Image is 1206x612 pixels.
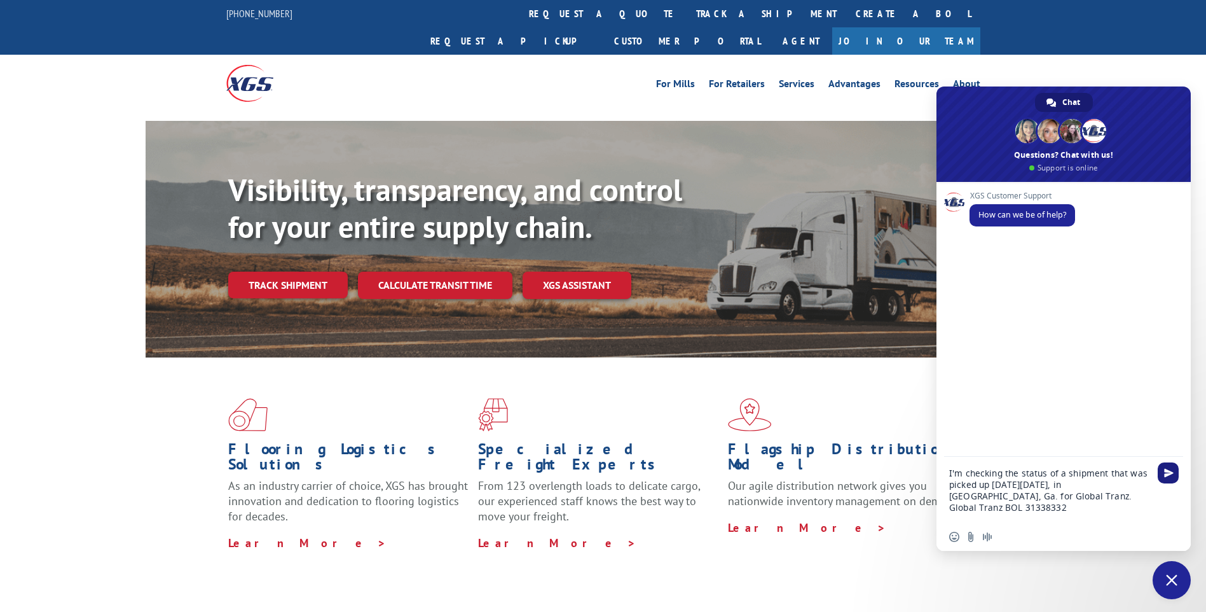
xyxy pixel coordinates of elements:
[779,79,814,93] a: Services
[1153,561,1191,599] a: Close chat
[1035,93,1093,112] a: Chat
[949,457,1153,523] textarea: Compose your message...
[656,79,695,93] a: For Mills
[949,532,959,542] span: Insert an emoji
[478,478,718,535] p: From 123 overlength loads to delicate cargo, our experienced staff knows the best way to move you...
[478,442,718,478] h1: Specialized Freight Experts
[828,79,881,93] a: Advantages
[709,79,765,93] a: For Retailers
[228,442,469,478] h1: Flooring Logistics Solutions
[970,191,1075,200] span: XGS Customer Support
[605,27,770,55] a: Customer Portal
[523,272,631,299] a: XGS ASSISTANT
[832,27,980,55] a: Join Our Team
[966,532,976,542] span: Send a file
[228,478,468,524] span: As an industry carrier of choice, XGS has brought innovation and dedication to flooring logistics...
[953,79,980,93] a: About
[228,272,348,298] a: Track shipment
[228,398,268,431] img: xgs-icon-total-supply-chain-intelligence-red
[728,520,886,535] a: Learn More >
[1158,462,1179,483] span: Send
[228,170,682,246] b: Visibility, transparency, and control for your entire supply chain.
[978,209,1066,220] span: How can we be of help?
[228,536,387,550] a: Learn More >
[982,532,992,542] span: Audio message
[358,272,512,299] a: Calculate transit time
[770,27,832,55] a: Agent
[478,398,508,431] img: xgs-icon-focused-on-flooring-red
[894,79,939,93] a: Resources
[1062,93,1080,112] span: Chat
[421,27,605,55] a: Request a pickup
[728,442,968,478] h1: Flagship Distribution Model
[478,536,636,550] a: Learn More >
[728,398,772,431] img: xgs-icon-flagship-distribution-model-red
[728,478,962,508] span: Our agile distribution network gives you nationwide inventory management on demand.
[226,7,292,20] a: [PHONE_NUMBER]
